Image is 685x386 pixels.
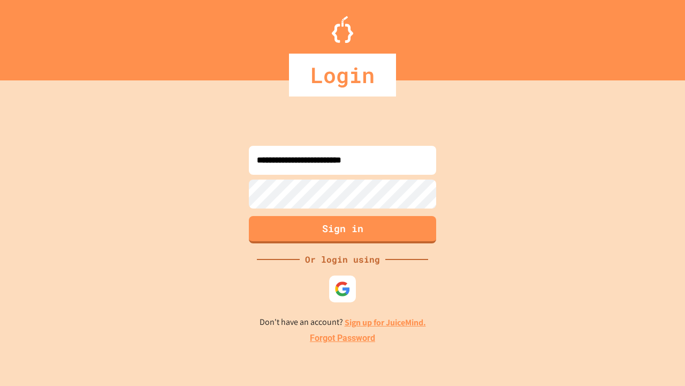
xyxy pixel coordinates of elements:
div: Or login using [300,253,385,266]
div: Login [289,54,396,96]
a: Sign up for JuiceMind. [345,317,426,328]
img: Logo.svg [332,16,353,43]
p: Don't have an account? [260,316,426,329]
img: google-icon.svg [334,281,351,297]
button: Sign in [249,216,436,243]
a: Forgot Password [310,332,375,345]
